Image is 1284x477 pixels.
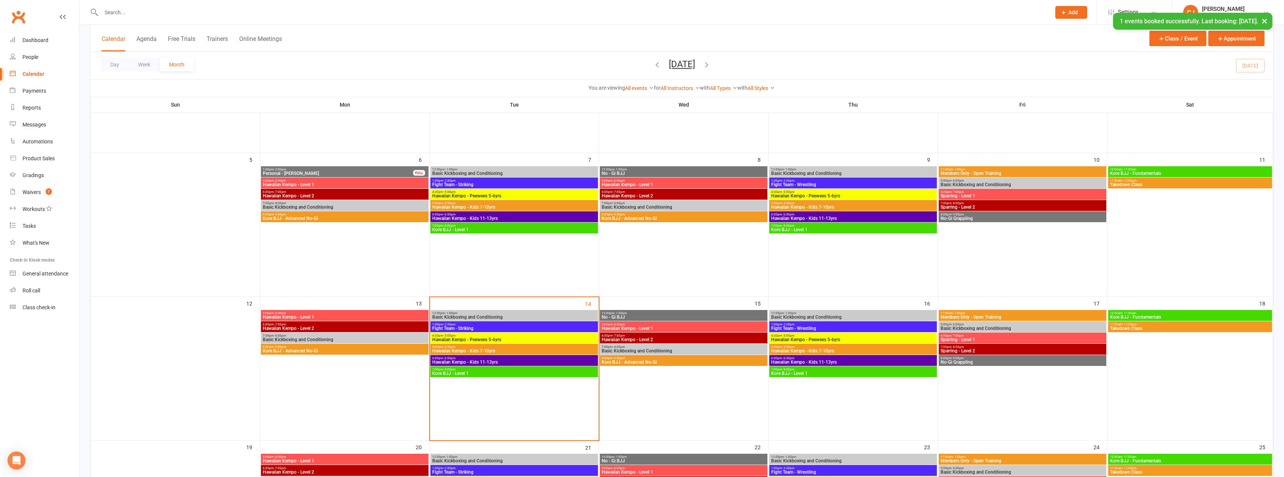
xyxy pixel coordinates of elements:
[1202,12,1247,19] div: The PIT [US_STATE]
[585,297,599,310] div: 14
[940,171,1105,176] span: Members Only - Open Training
[432,216,596,221] span: Hawaiian Kempo - Kids 11-13yrs
[940,349,1105,353] span: Sparring - Level 2
[274,334,286,337] span: - 8:00pm
[10,167,79,184] a: Gradings
[1110,311,1271,315] span: 10:00am
[951,334,964,337] span: - 7:00pm
[432,202,596,205] span: 5:00pm
[940,470,1105,474] span: Basic Kickboxing and Conditioning
[613,202,625,205] span: - 8:00pm
[771,360,935,364] span: Hawaiian Kempo - Kids 11-13yrs
[771,466,935,470] span: 1:00pm
[1118,4,1139,21] span: Settings
[432,360,596,364] span: Hawaiian Kempo - Kids 11-13yrs
[1258,13,1271,29] button: ×
[784,455,796,459] span: - 1:00pm
[614,455,627,459] span: - 1:00pm
[601,349,766,353] span: Basic Kickboxing and Conditioning
[262,334,427,337] span: 7:00pm
[748,85,775,91] a: All Styles
[758,153,768,166] div: 8
[262,216,427,221] span: Kore BJJ - Advanced No-Gi
[443,334,455,337] span: - 5:00pm
[771,190,935,194] span: 4:30pm
[274,213,286,216] span: - 9:00pm
[10,201,79,218] a: Workouts
[262,205,427,209] span: Basic Kickboxing and Conditioning
[443,179,455,182] span: - 2:30pm
[445,168,457,171] span: - 1:00pm
[10,66,79,83] a: Calendar
[1110,179,1271,182] span: 11:00am
[784,311,796,315] span: - 1:00pm
[601,182,766,187] span: Hawaiian Kempo - Level 1
[10,235,79,251] a: What's New
[613,213,625,216] span: - 9:00pm
[940,205,1105,209] span: Sparring - Level 2
[601,345,766,349] span: 7:00pm
[1110,459,1271,463] span: Kore BJJ - Fundamentals
[1122,323,1137,326] span: - 12:00pm
[710,85,737,91] a: All Types
[601,179,766,182] span: 5:00pm
[953,168,965,171] span: - 1:00pm
[432,459,596,463] span: Basic Kickboxing and Conditioning
[769,97,938,113] th: Thu
[10,184,79,201] a: Waivers 7
[614,168,627,171] span: - 1:00pm
[249,153,260,166] div: 5
[613,190,625,194] span: - 7:00pm
[432,194,596,198] span: Hawaiian Kempo - Peewees 5-6yrs
[432,224,596,227] span: 7:00pm
[274,190,286,194] span: - 7:00pm
[599,97,769,113] th: Wed
[771,194,935,198] span: Hawaiian Kempo - Peewees 5-6yrs
[613,357,625,360] span: - 9:00pm
[432,311,596,315] span: 12:00pm
[262,194,427,198] span: Hawaiian Kempo - Level 2
[101,58,129,71] button: Day
[771,202,935,205] span: 5:00pm
[1149,31,1206,46] button: Class / Event
[601,216,766,221] span: Kore BJJ - Advanced No-Gi
[413,170,425,176] div: FULL
[771,179,935,182] span: 1:00pm
[771,357,935,360] span: 6:00pm
[22,172,44,178] div: Gradings
[22,223,36,229] div: Tasks
[613,466,625,470] span: - 6:00pm
[22,105,41,111] div: Reports
[601,334,766,337] span: 6:00pm
[432,357,596,360] span: 6:00pm
[443,345,455,349] span: - 5:50pm
[614,311,627,315] span: - 1:00pm
[10,49,79,66] a: People
[940,213,1105,216] span: 8:00pm
[940,326,1105,331] span: Basic Kickboxing and Conditioning
[1110,455,1271,459] span: 10:00am
[432,455,596,459] span: 12:00pm
[940,194,1105,198] span: Sparring - Level 1
[940,459,1105,463] span: Members Only - Open Training
[601,202,766,205] span: 7:00pm
[782,202,794,205] span: - 5:50pm
[771,213,935,216] span: 6:00pm
[1259,441,1273,453] div: 25
[771,315,935,319] span: Basic Kickboxing and Conditioning
[262,459,427,463] span: Hawaiian Kempo - Level 1
[10,265,79,282] a: General attendance kiosk mode
[262,455,427,459] span: 5:00pm
[445,311,457,315] span: - 1:00pm
[771,371,935,376] span: Kore BJJ - Level 1
[951,357,964,360] span: - 9:00pm
[10,150,79,167] a: Product Sales
[432,371,596,376] span: Kore BJJ - Level 1
[782,323,794,326] span: - 2:30pm
[1122,179,1137,182] span: - 12:00pm
[22,189,41,195] div: Waivers
[1107,97,1273,113] th: Sat
[432,337,596,342] span: Hawaiian Kempo - Peewees 5-6yrs
[430,97,599,113] th: Tue
[782,466,794,470] span: - 2:30pm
